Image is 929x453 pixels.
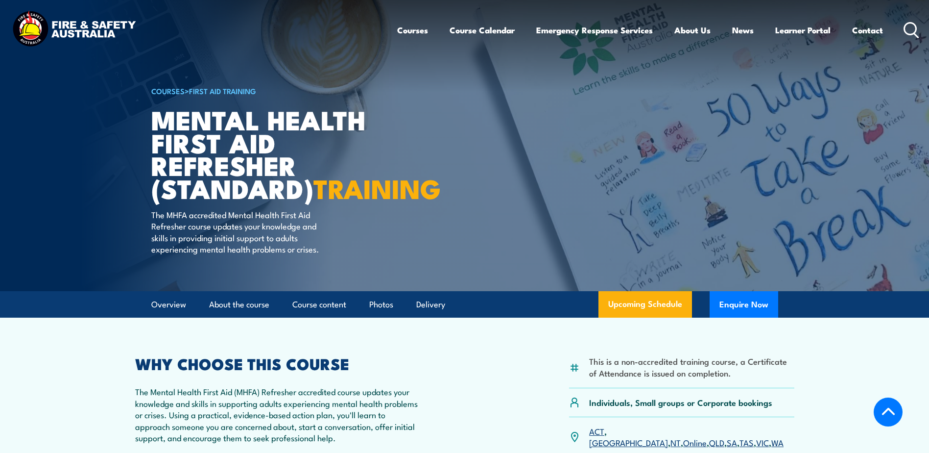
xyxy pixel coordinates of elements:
a: VIC [756,436,769,448]
p: Individuals, Small groups or Corporate bookings [589,397,772,408]
p: The Mental Health First Aid (MHFA) Refresher accredited course updates your knowledge and skills ... [135,386,421,443]
a: Contact [852,17,883,43]
a: Upcoming Schedule [598,291,692,318]
button: Enquire Now [710,291,778,318]
a: Course Calendar [450,17,515,43]
li: This is a non-accredited training course, a Certificate of Attendance is issued on completion. [589,355,794,378]
a: Photos [369,292,393,318]
a: Emergency Response Services [536,17,653,43]
h2: WHY CHOOSE THIS COURSE [135,356,421,370]
a: First Aid Training [189,85,256,96]
a: About Us [674,17,711,43]
a: Courses [397,17,428,43]
a: ACT [589,425,604,437]
a: Overview [151,292,186,318]
a: SA [727,436,737,448]
strong: TRAINING [313,167,441,208]
a: News [732,17,754,43]
a: Learner Portal [775,17,831,43]
h6: > [151,85,393,97]
p: , , , , , , , , [589,426,794,449]
a: WA [771,436,784,448]
a: COURSES [151,85,185,96]
a: NT [670,436,681,448]
a: QLD [709,436,724,448]
h1: Mental Health First Aid Refresher (Standard) [151,108,393,200]
a: Online [683,436,707,448]
a: Delivery [416,292,445,318]
a: TAS [739,436,754,448]
a: About the course [209,292,269,318]
a: Course content [292,292,346,318]
a: [GEOGRAPHIC_DATA] [589,436,668,448]
p: The MHFA accredited Mental Health First Aid Refresher course updates your knowledge and skills in... [151,209,330,255]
